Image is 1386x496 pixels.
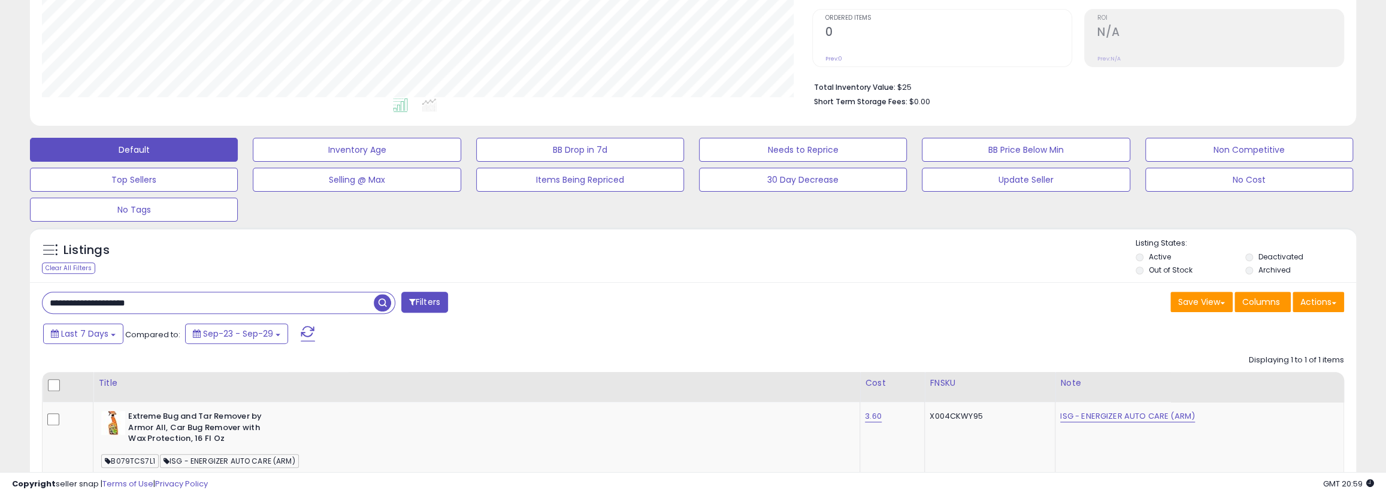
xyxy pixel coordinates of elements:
[814,96,907,107] b: Short Term Storage Fees:
[1234,292,1291,312] button: Columns
[61,328,108,340] span: Last 7 Days
[699,168,907,192] button: 30 Day Decrease
[1258,265,1291,275] label: Archived
[1249,355,1344,366] div: Displaying 1 to 1 of 1 items
[102,478,153,489] a: Terms of Use
[1258,252,1303,262] label: Deactivated
[1097,25,1343,41] h2: N/A
[185,323,288,344] button: Sep-23 - Sep-29
[1293,292,1344,312] button: Actions
[814,79,1335,93] li: $25
[922,138,1130,162] button: BB Price Below Min
[825,15,1072,22] span: Ordered Items
[825,25,1072,41] h2: 0
[814,82,895,92] b: Total Inventory Value:
[1170,292,1233,312] button: Save View
[30,198,238,222] button: No Tags
[1097,55,1121,62] small: Prev: N/A
[155,478,208,489] a: Privacy Policy
[1145,138,1353,162] button: Non Competitive
[909,96,930,107] span: $0.00
[476,168,684,192] button: Items Being Repriced
[12,478,56,489] strong: Copyright
[1060,410,1195,422] a: ISG - ENERGIZER AUTO CARE (ARM)
[203,328,273,340] span: Sep-23 - Sep-29
[63,242,110,259] h5: Listings
[865,410,882,422] a: 3.60
[101,411,125,435] img: 41PQLqWsOuL._SL40_.jpg
[12,479,208,490] div: seller snap | |
[125,329,180,340] span: Compared to:
[930,377,1050,389] div: FNSKU
[253,168,461,192] button: Selling @ Max
[825,55,842,62] small: Prev: 0
[865,377,919,389] div: Cost
[98,377,855,389] div: Title
[930,411,1046,422] div: X004CKWY95
[30,138,238,162] button: Default
[1097,15,1343,22] span: ROI
[101,454,159,468] span: B079TCS7L1
[1149,252,1171,262] label: Active
[699,138,907,162] button: Needs to Reprice
[128,411,274,447] b: Extreme Bug and Tar Remover by Armor All, Car Bug Remover with Wax Protection, 16 Fl Oz
[401,292,448,313] button: Filters
[1149,265,1193,275] label: Out of Stock
[1323,478,1374,489] span: 2025-10-7 20:59 GMT
[1136,238,1356,249] p: Listing States:
[1060,377,1339,389] div: Note
[160,454,299,468] span: ISG - ENERGIZER AUTO CARE (ARM)
[43,323,123,344] button: Last 7 Days
[1242,296,1280,308] span: Columns
[922,168,1130,192] button: Update Seller
[1145,168,1353,192] button: No Cost
[476,138,684,162] button: BB Drop in 7d
[30,168,238,192] button: Top Sellers
[42,262,95,274] div: Clear All Filters
[253,138,461,162] button: Inventory Age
